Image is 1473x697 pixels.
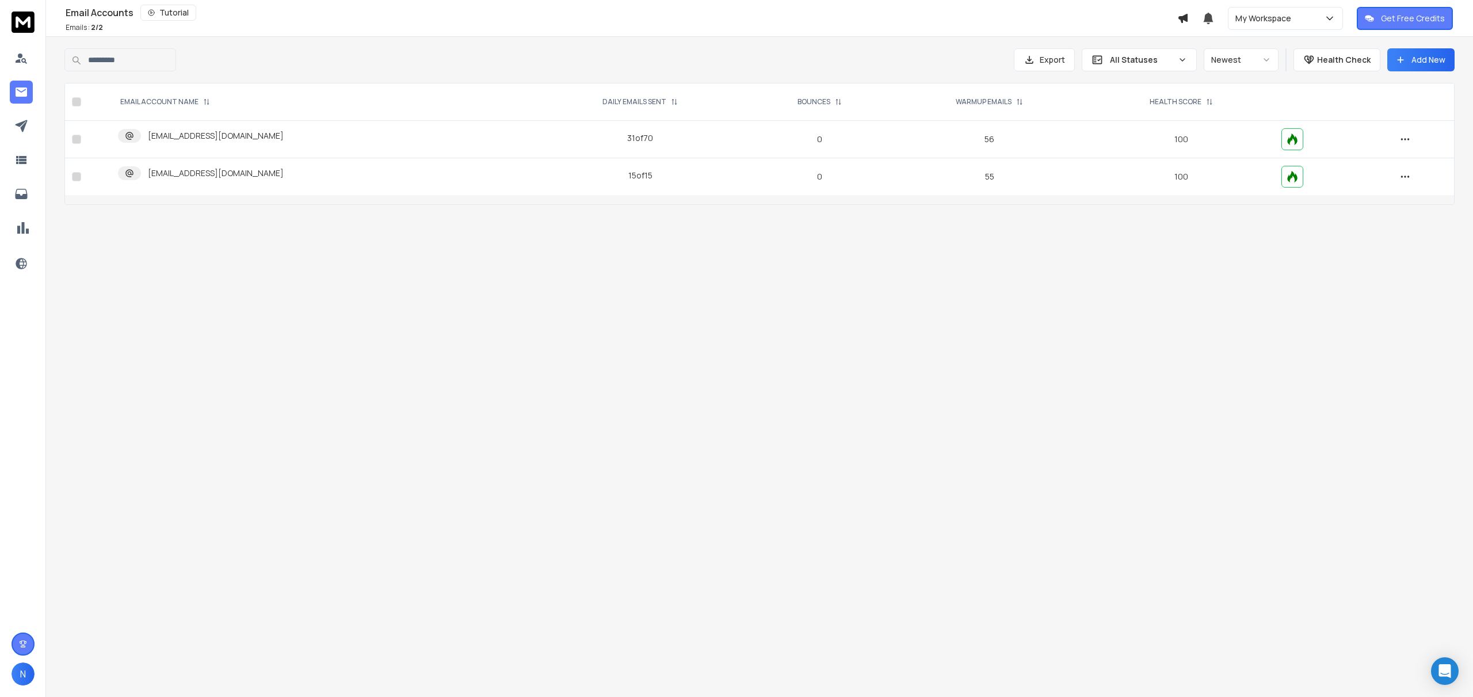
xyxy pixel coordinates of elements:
button: Export [1014,48,1075,71]
p: [EMAIL_ADDRESS][DOMAIN_NAME] [148,130,284,142]
button: N [12,662,35,685]
p: BOUNCES [797,97,830,106]
button: Add New [1387,48,1455,71]
button: Health Check [1293,48,1380,71]
p: [EMAIL_ADDRESS][DOMAIN_NAME] [148,167,284,179]
button: Get Free Credits [1357,7,1453,30]
p: WARMUP EMAILS [956,97,1012,106]
button: Tutorial [140,5,196,21]
p: DAILY EMAILS SENT [602,97,666,106]
p: 0 [754,134,884,145]
div: 31 of 70 [627,132,653,144]
p: Get Free Credits [1381,13,1445,24]
p: 0 [754,171,884,182]
div: EMAIL ACCOUNT NAME [120,97,210,106]
p: My Workspace [1235,13,1296,24]
p: HEALTH SCORE [1150,97,1201,106]
p: Health Check [1317,54,1371,66]
div: Open Intercom Messenger [1431,657,1459,685]
td: 56 [891,121,1087,158]
div: 15 of 15 [628,170,652,181]
td: 100 [1087,121,1274,158]
td: 100 [1087,158,1274,196]
span: 2 / 2 [91,22,103,32]
div: Email Accounts [66,5,1177,21]
button: Newest [1204,48,1279,71]
td: 55 [891,158,1087,196]
p: Emails : [66,23,103,32]
p: All Statuses [1110,54,1173,66]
